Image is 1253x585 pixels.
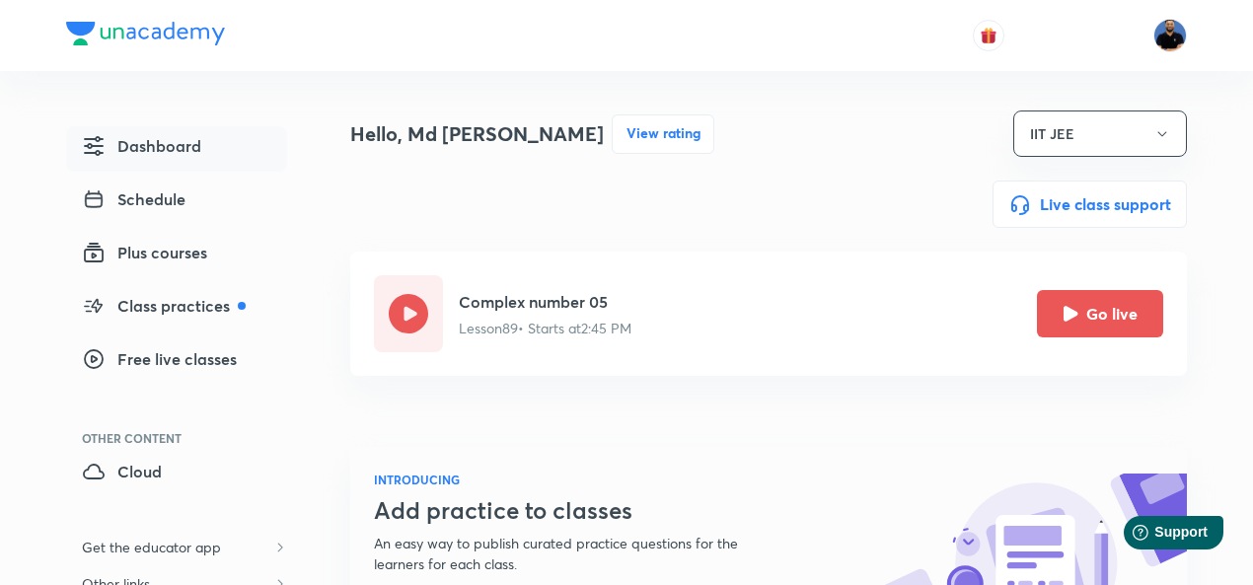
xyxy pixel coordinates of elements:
button: View rating [612,114,714,154]
a: Cloud [66,452,287,497]
span: Plus courses [82,241,207,264]
span: Class practices [82,294,246,318]
span: Dashboard [82,134,201,158]
h5: Complex number 05 [459,290,631,314]
button: avatar [973,20,1004,51]
p: Lesson 89 • Starts at 2:45 PM [459,318,631,338]
h3: Add practice to classes [374,496,786,525]
h6: Get the educator app [66,529,237,565]
img: avatar [980,27,997,44]
h4: Hello, Md [PERSON_NAME] [350,119,604,149]
button: Live class support [993,181,1187,228]
span: Schedule [82,187,185,211]
div: Other Content [82,432,287,444]
a: Company Logo [66,22,225,50]
span: Free live classes [82,347,237,371]
h6: INTRODUCING [374,471,786,488]
a: Class practices [66,286,287,331]
img: Company Logo [66,22,225,45]
img: Md Afroj [1153,19,1187,52]
a: Dashboard [66,126,287,172]
a: Plus courses [66,233,287,278]
a: Schedule [66,180,287,225]
span: Cloud [82,460,162,483]
p: An easy way to publish curated practice questions for the learners for each class. [374,533,786,574]
button: IIT JEE [1013,110,1187,157]
button: Go live [1037,290,1163,337]
iframe: Help widget launcher [1077,508,1231,563]
a: Free live classes [66,339,287,385]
